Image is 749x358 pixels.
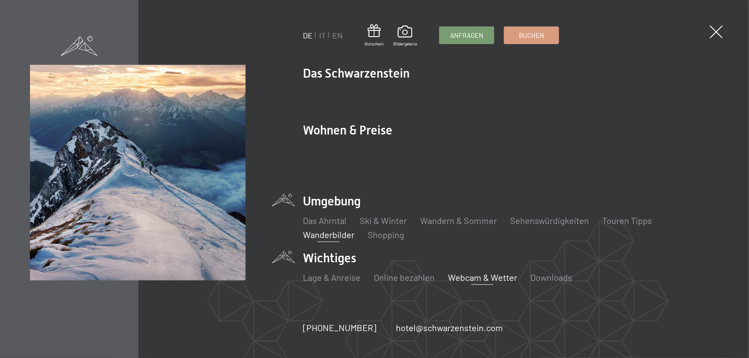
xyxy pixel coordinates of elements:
[393,26,417,47] a: Bildergalerie
[365,41,384,47] span: Gutschein
[332,30,343,40] a: EN
[303,322,376,333] span: [PHONE_NUMBER]
[396,321,503,334] a: hotel@schwarzenstein.com
[448,272,517,283] a: Webcam & Wetter
[602,215,652,226] a: Touren Tipps
[530,272,572,283] a: Downloads
[303,215,347,226] a: Das Ahrntal
[303,30,313,40] a: DE
[374,272,435,283] a: Online bezahlen
[303,272,361,283] a: Lage & Anreise
[420,215,497,226] a: Wandern & Sommer
[504,27,559,44] a: Buchen
[519,31,544,40] span: Buchen
[303,321,376,334] a: [PHONE_NUMBER]
[450,31,483,40] span: Anfragen
[319,30,326,40] a: IT
[393,41,417,47] span: Bildergalerie
[440,27,494,44] a: Anfragen
[303,229,354,240] a: Wanderbilder
[365,24,384,47] a: Gutschein
[360,215,407,226] a: Ski & Winter
[510,215,589,226] a: Sehenswürdigkeiten
[368,229,404,240] a: Shopping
